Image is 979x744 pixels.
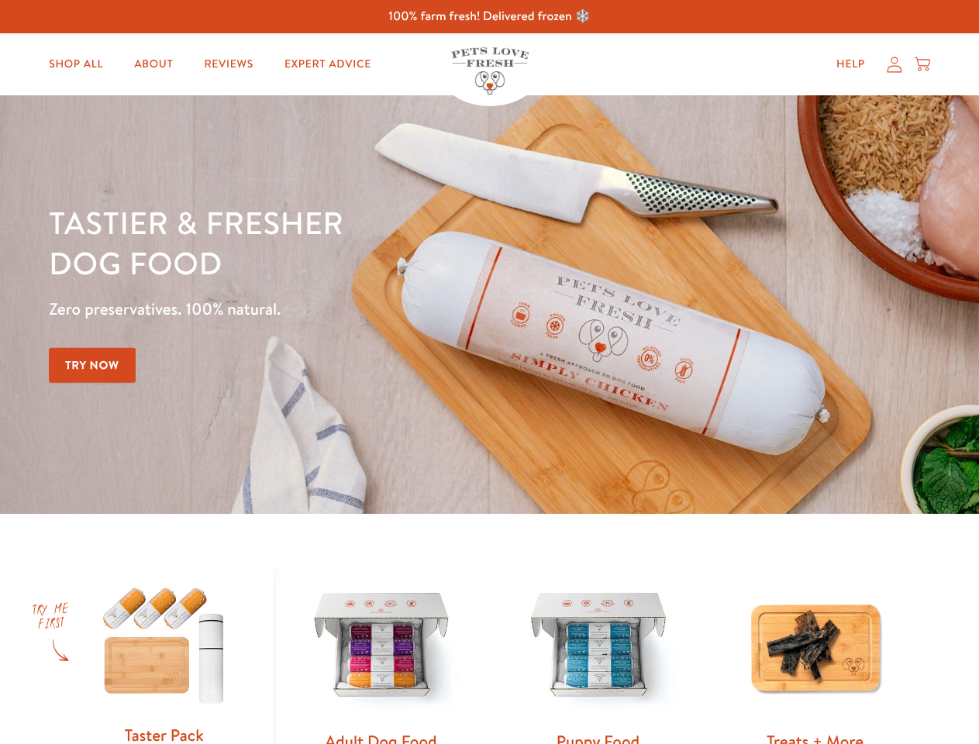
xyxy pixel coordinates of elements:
p: Zero preservatives. 100% natural. [49,295,636,323]
a: Reviews [191,49,265,80]
a: Help [824,49,877,80]
a: Expert Advice [272,49,384,80]
a: Shop All [36,49,115,80]
h1: Tastier & fresher dog food [49,202,636,283]
img: Pets Love Fresh [451,47,529,95]
a: About [122,49,185,80]
a: Try Now [49,348,136,383]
